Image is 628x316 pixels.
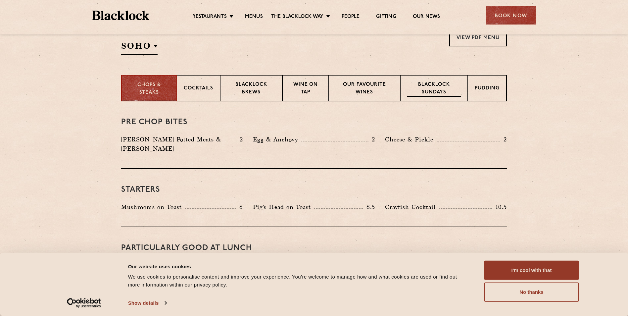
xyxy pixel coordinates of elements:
[336,81,393,97] p: Our favourite wines
[413,14,440,21] a: Our News
[475,85,500,93] p: Pudding
[121,185,507,194] h3: Starters
[253,135,301,144] p: Egg & Anchovy
[55,298,113,308] a: Usercentrics Cookiebot - opens in a new window
[253,202,314,212] p: Pig's Head on Toast
[342,14,360,21] a: People
[92,11,150,20] img: BL_Textured_Logo-footer-cropped.svg
[376,14,396,21] a: Gifting
[385,202,439,212] p: Crayfish Cocktail
[245,14,263,21] a: Menus
[407,81,461,97] p: Blacklock Sundays
[121,244,507,252] h3: PARTICULARLY GOOD AT LUNCH
[492,203,507,211] p: 10.5
[236,203,243,211] p: 8
[121,118,507,127] h3: Pre Chop Bites
[271,14,323,21] a: The Blacklock Way
[449,28,507,46] a: View PDF Menu
[363,203,375,211] p: 8.5
[385,135,437,144] p: Cheese & Pickle
[128,273,469,289] div: We use cookies to personalise content and improve your experience. You're welcome to manage how a...
[128,298,167,308] a: Show details
[486,6,536,25] div: Book Now
[500,135,507,144] p: 2
[484,261,579,280] button: I'm cool with that
[128,81,170,96] p: Chops & Steaks
[121,202,185,212] p: Mushrooms on Toast
[121,40,158,55] h2: SOHO
[192,14,227,21] a: Restaurants
[289,81,322,97] p: Wine on Tap
[121,135,236,153] p: [PERSON_NAME] Potted Meats & [PERSON_NAME]
[236,135,243,144] p: 2
[484,283,579,302] button: No thanks
[184,85,213,93] p: Cocktails
[368,135,375,144] p: 2
[128,262,469,270] div: Our website uses cookies
[227,81,275,97] p: Blacklock Brews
